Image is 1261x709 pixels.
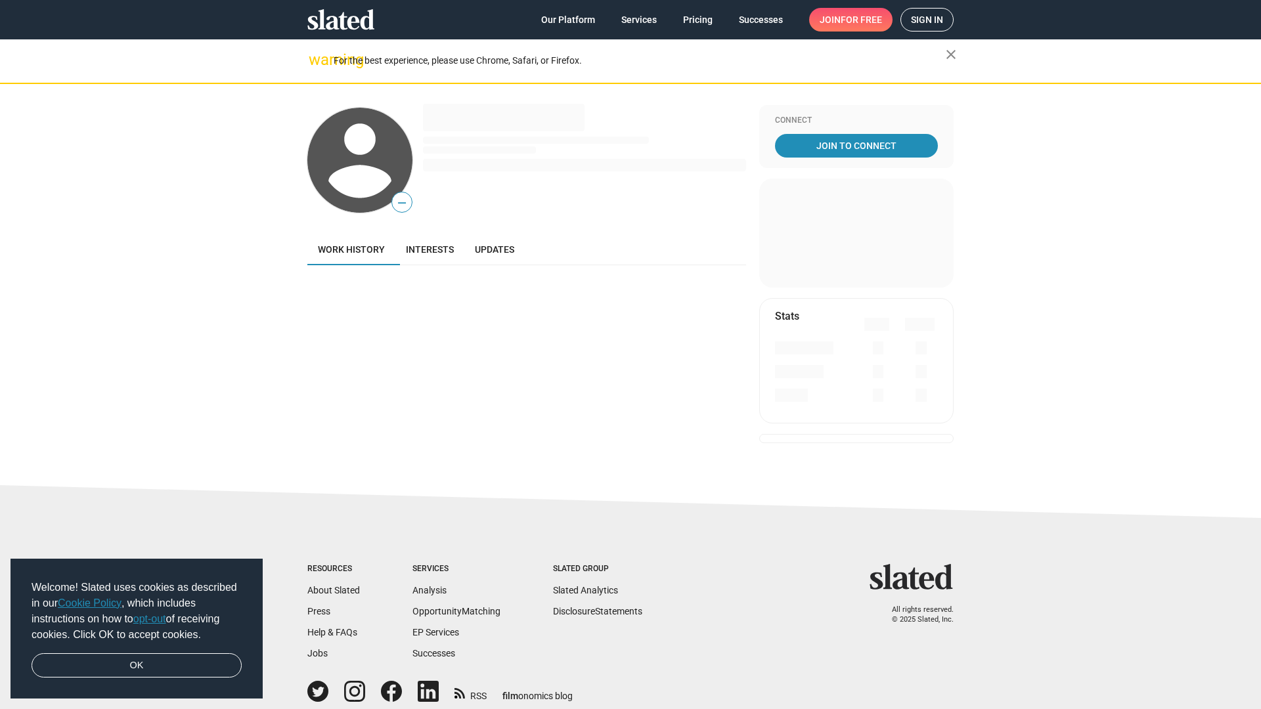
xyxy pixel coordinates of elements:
[900,8,954,32] a: Sign in
[553,606,642,616] a: DisclosureStatements
[11,559,263,699] div: cookieconsent
[943,47,959,62] mat-icon: close
[307,648,328,658] a: Jobs
[307,606,330,616] a: Press
[683,8,713,32] span: Pricing
[412,606,500,616] a: OpportunityMatching
[412,585,447,595] a: Analysis
[395,234,464,265] a: Interests
[392,194,412,211] span: —
[32,580,242,643] span: Welcome! Slated uses cookies as described in our , which includes instructions on how to of recei...
[307,585,360,595] a: About Slated
[307,564,360,574] div: Resources
[454,682,487,702] a: RSS
[309,52,324,68] mat-icon: warning
[307,234,395,265] a: Work history
[412,648,455,658] a: Successes
[412,564,500,574] div: Services
[739,8,783,32] span: Successes
[775,134,938,158] a: Join To Connect
[464,234,525,265] a: Updates
[502,679,573,702] a: filmonomics blog
[307,627,357,637] a: Help & FAQs
[611,8,667,32] a: Services
[841,8,882,32] span: for free
[673,8,723,32] a: Pricing
[502,691,518,701] span: film
[334,52,946,70] div: For the best experience, please use Chrome, Safari, or Firefox.
[778,134,935,158] span: Join To Connect
[412,627,459,637] a: EP Services
[820,8,882,32] span: Join
[553,585,618,595] a: Slated Analytics
[728,8,793,32] a: Successes
[32,653,242,678] a: dismiss cookie message
[911,9,943,31] span: Sign in
[475,244,514,255] span: Updates
[541,8,595,32] span: Our Platform
[318,244,385,255] span: Work history
[531,8,606,32] a: Our Platform
[809,8,893,32] a: Joinfor free
[553,564,642,574] div: Slated Group
[878,605,954,624] p: All rights reserved. © 2025 Slated, Inc.
[58,597,122,609] a: Cookie Policy
[775,309,799,323] mat-card-title: Stats
[775,116,938,126] div: Connect
[621,8,657,32] span: Services
[406,244,454,255] span: Interests
[133,613,166,624] a: opt-out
